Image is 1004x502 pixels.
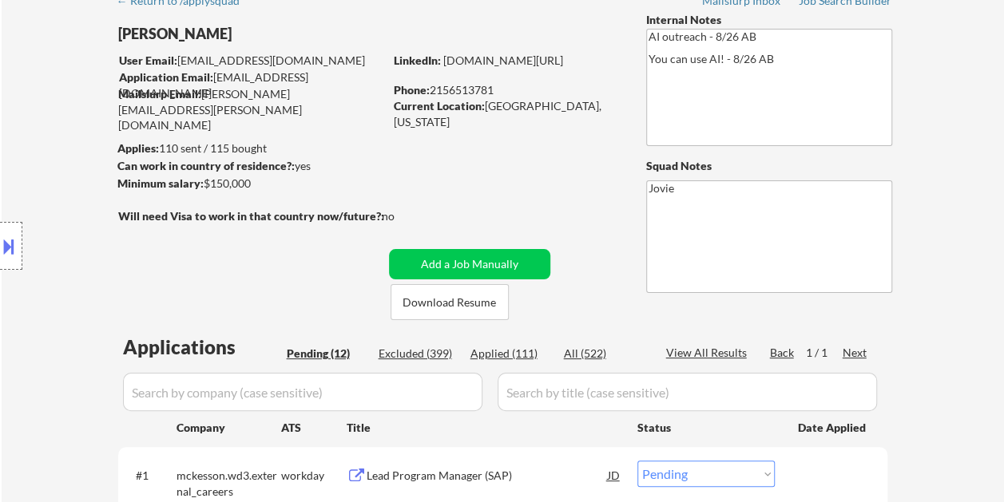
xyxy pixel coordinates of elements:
[389,249,550,279] button: Add a Job Manually
[281,420,347,436] div: ATS
[347,420,622,436] div: Title
[281,468,347,484] div: workday
[843,345,868,361] div: Next
[123,373,482,411] input: Search by company (case sensitive)
[118,86,383,133] div: [PERSON_NAME][EMAIL_ADDRESS][PERSON_NAME][DOMAIN_NAME]
[470,346,550,362] div: Applied (111)
[394,53,441,67] strong: LinkedIn:
[606,460,622,489] div: JD
[798,420,868,436] div: Date Applied
[806,345,843,361] div: 1 / 1
[119,53,177,67] strong: User Email:
[119,69,383,101] div: [EMAIL_ADDRESS][DOMAIN_NAME]
[637,413,775,441] div: Status
[118,24,446,44] div: [PERSON_NAME]
[391,284,509,320] button: Download Resume
[498,373,877,411] input: Search by title (case sensitive)
[646,158,892,174] div: Squad Notes
[394,99,485,113] strong: Current Location:
[367,468,608,484] div: Lead Program Manager (SAP)
[177,420,281,436] div: Company
[136,468,164,484] div: #1
[443,53,563,67] a: [DOMAIN_NAME][URL]
[564,346,644,362] div: All (522)
[119,70,213,84] strong: Application Email:
[770,345,796,361] div: Back
[177,468,281,499] div: mckesson.wd3.external_careers
[646,12,892,28] div: Internal Notes
[287,346,367,362] div: Pending (12)
[379,346,458,362] div: Excluded (399)
[119,53,383,69] div: [EMAIL_ADDRESS][DOMAIN_NAME]
[382,208,427,224] div: no
[394,82,620,98] div: 2156513781
[394,98,620,129] div: [GEOGRAPHIC_DATA], [US_STATE]
[666,345,752,361] div: View All Results
[394,83,430,97] strong: Phone:
[118,87,201,101] strong: Mailslurp Email:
